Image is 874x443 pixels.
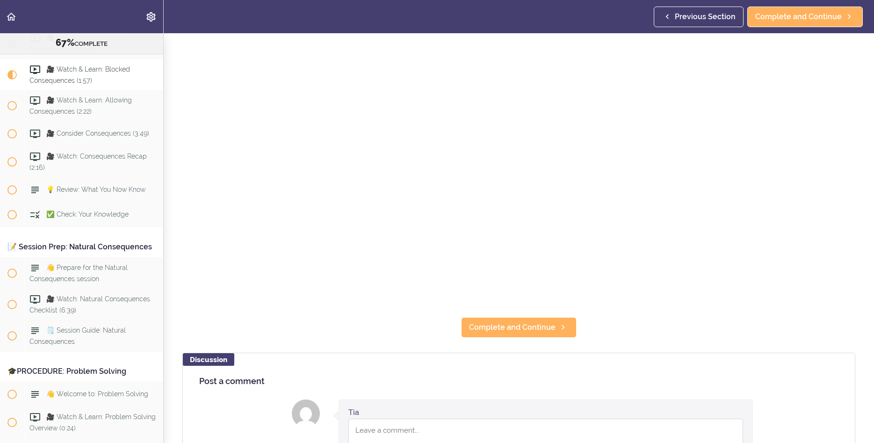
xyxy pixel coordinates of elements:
span: 🗒️ Session Guide: Natural Consequences [29,327,126,345]
span: 🎥 Watch & Learn: Blocked Consequences (1:57) [29,65,130,84]
div: Tia [348,407,359,418]
div: COMPLETE [12,37,152,49]
span: Complete and Continue [755,11,842,22]
h4: Post a comment [199,377,838,386]
span: ✅ Check: Your Knowledge [46,211,129,218]
a: Previous Section [654,7,744,27]
img: Tia [292,399,320,428]
svg: Settings Menu [145,11,157,22]
span: 💡 Review: What You Now Know [46,186,145,193]
span: 🎥 Watch: Consequences Recap (2:16) [29,153,147,171]
span: Previous Section [675,11,736,22]
span: 👋 Welcome to: Problem Solving [46,390,148,398]
a: Complete and Continue [747,7,863,27]
span: 🎥 Consider Consequences (3:49) [46,130,149,137]
span: 🎥 Watch & Learn: Problem Solving Overview (0:24) [29,413,156,431]
span: 🎥 Watch: Natural Consequences Checklist (6:39) [29,295,150,313]
span: 👋 Prepare for the Natural Consequences session [29,264,128,282]
svg: Back to course curriculum [6,11,17,22]
span: 🎥 Watch & Learn: Allowing Consequences (2:22) [29,96,132,115]
span: 67% [56,37,74,48]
